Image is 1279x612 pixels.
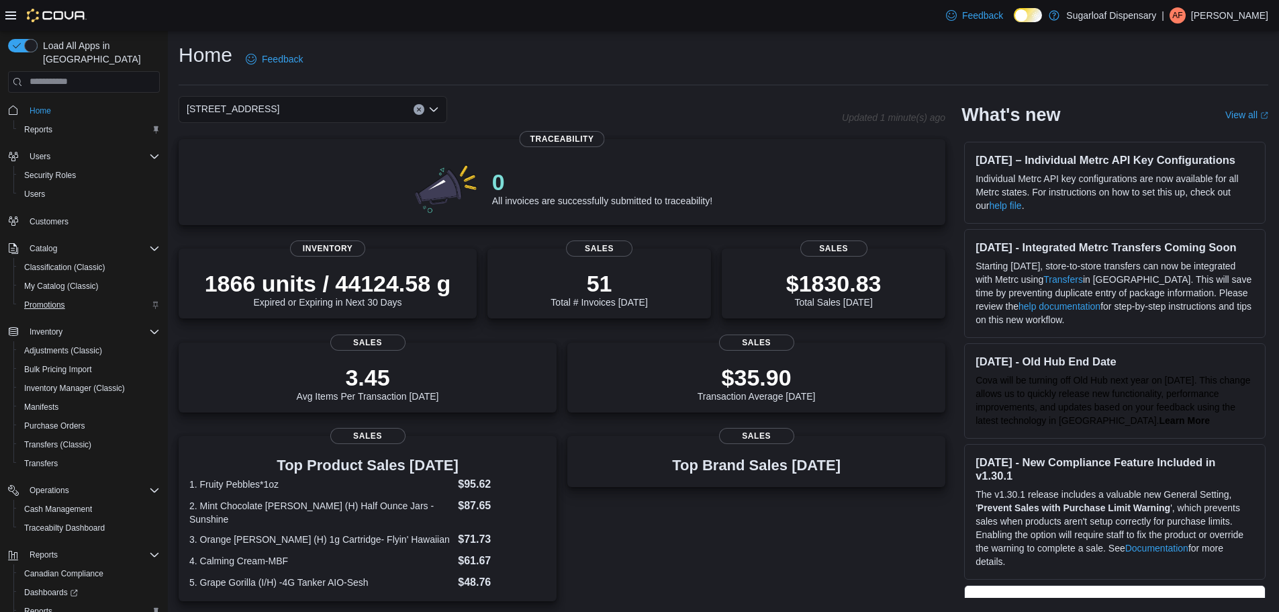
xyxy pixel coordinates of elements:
[566,241,633,257] span: Sales
[30,105,51,116] span: Home
[19,122,58,138] a: Reports
[189,457,546,474] h3: Top Product Sales [DATE]
[13,379,165,398] button: Inventory Manager (Classic)
[1191,7,1268,24] p: [PERSON_NAME]
[19,167,81,183] a: Security Roles
[30,550,58,560] span: Reports
[19,455,160,472] span: Transfers
[19,520,110,536] a: Traceabilty Dashboard
[19,399,64,415] a: Manifests
[13,341,165,360] button: Adjustments (Classic)
[19,278,160,294] span: My Catalog (Classic)
[24,482,160,498] span: Operations
[19,418,91,434] a: Purchase Orders
[19,520,160,536] span: Traceabilty Dashboard
[24,364,92,375] span: Bulk Pricing Import
[24,102,160,119] span: Home
[19,584,83,601] a: Dashboards
[30,151,50,162] span: Users
[189,478,453,491] dt: 1. Fruity Pebbles*1oz
[19,297,70,313] a: Promotions
[428,104,439,115] button: Open list of options
[492,169,712,206] div: All invoices are successfully submitted to traceability!
[976,455,1254,482] h3: [DATE] - New Compliance Feature Included in v1.30.1
[13,258,165,277] button: Classification (Classic)
[3,101,165,120] button: Home
[24,439,91,450] span: Transfers (Classic)
[19,278,104,294] a: My Catalog (Classic)
[24,568,103,579] span: Canadian Compliance
[976,488,1254,568] p: The v1.30.1 release includes a valuable new General Setting, ' ', which prevents sales when produ...
[1043,274,1083,285] a: Transfers
[19,167,160,183] span: Security Roles
[19,501,160,517] span: Cash Management
[1172,7,1182,24] span: AF
[976,241,1254,254] h3: [DATE] - Integrated Metrc Transfers Coming Soon
[24,345,102,356] span: Adjustments (Classic)
[3,239,165,258] button: Catalog
[698,364,816,402] div: Transaction Average [DATE]
[13,398,165,417] button: Manifests
[458,531,546,548] dd: $71.73
[13,360,165,379] button: Bulk Pricing Import
[786,270,882,308] div: Total Sales [DATE]
[3,322,165,341] button: Inventory
[297,364,439,402] div: Avg Items Per Transaction [DATE]
[1170,7,1186,24] div: Auriel Ferdinandson
[13,417,165,435] button: Purchase Orders
[24,148,160,165] span: Users
[19,399,160,415] span: Manifests
[24,402,58,412] span: Manifests
[24,213,160,230] span: Customers
[976,259,1254,326] p: Starting [DATE], store-to-store transfers can now be integrated with Metrc using in [GEOGRAPHIC_D...
[189,499,453,526] dt: 2. Mint Chocolate [PERSON_NAME] (H) Half Ounce Jars - Sunshine
[19,501,97,517] a: Cash Management
[976,355,1254,368] h3: [DATE] - Old Hub End Date
[262,52,303,66] span: Feedback
[13,277,165,296] button: My Catalog (Classic)
[1159,415,1210,426] a: Learn More
[24,547,63,563] button: Reports
[412,161,481,214] img: 0
[492,169,712,195] p: 0
[458,476,546,492] dd: $95.62
[978,502,1170,513] strong: Prevent Sales with Purchase Limit Warning
[24,300,65,310] span: Promotions
[3,212,165,231] button: Customers
[13,519,165,537] button: Traceabilty Dashboard
[551,270,647,297] p: 51
[976,375,1250,426] span: Cova will be turning off Old Hub next year on [DATE]. This change allows us to quickly release ne...
[3,147,165,166] button: Users
[1260,112,1268,120] svg: External link
[30,326,62,337] span: Inventory
[24,482,75,498] button: Operations
[24,170,76,181] span: Security Roles
[13,564,165,583] button: Canadian Compliance
[941,2,1008,29] a: Feedback
[19,343,160,359] span: Adjustments (Classic)
[24,103,56,119] a: Home
[205,270,451,308] div: Expired or Expiring in Next 30 Days
[205,270,451,297] p: 1866 units / 44124.58 g
[1014,8,1042,22] input: Dark Mode
[19,361,97,378] a: Bulk Pricing Import
[13,296,165,314] button: Promotions
[30,243,57,254] span: Catalog
[189,554,453,568] dt: 4. Calming Cream-MBF
[297,364,439,391] p: 3.45
[24,241,160,257] span: Catalog
[1225,110,1268,120] a: View allExternal link
[24,324,160,340] span: Inventory
[19,122,160,138] span: Reports
[19,297,160,313] span: Promotions
[19,361,160,378] span: Bulk Pricing Import
[19,437,160,453] span: Transfers (Classic)
[13,120,165,139] button: Reports
[24,214,74,230] a: Customers
[19,343,107,359] a: Adjustments (Classic)
[189,533,453,546] dt: 3. Orange [PERSON_NAME] (H) 1g Cartridge- Flyin' Hawaiian
[698,364,816,391] p: $35.90
[19,455,63,472] a: Transfers
[24,241,62,257] button: Catalog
